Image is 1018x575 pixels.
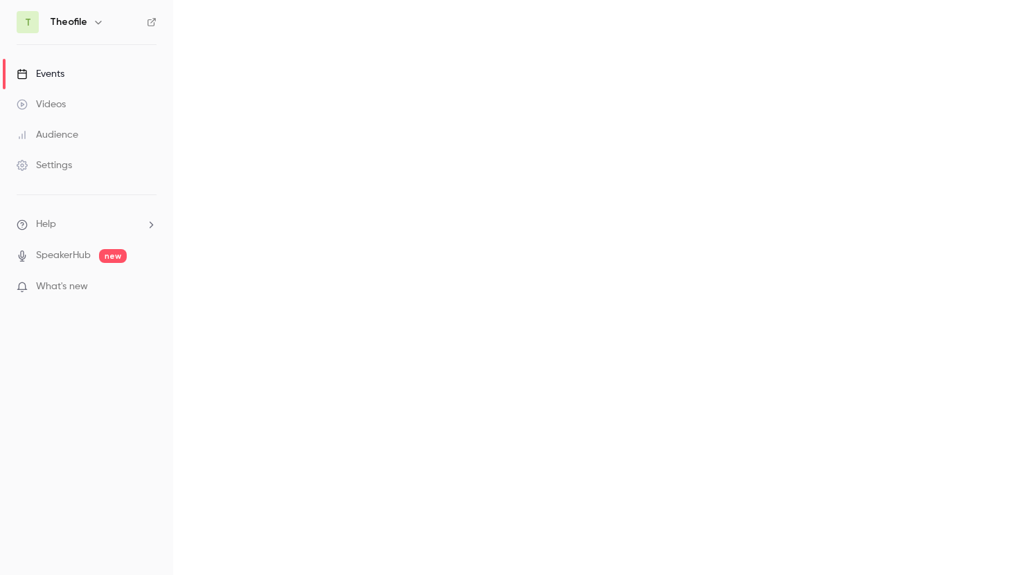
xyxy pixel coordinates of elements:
span: What's new [36,280,88,294]
div: Events [17,67,64,81]
li: help-dropdown-opener [17,217,157,232]
div: Audience [17,128,78,142]
h6: Theofile [50,15,87,29]
div: Videos [17,98,66,111]
span: new [99,249,127,263]
span: Help [36,217,56,232]
a: SpeakerHub [36,248,91,263]
span: T [25,15,31,30]
div: Settings [17,158,72,172]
